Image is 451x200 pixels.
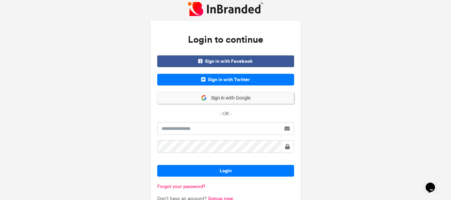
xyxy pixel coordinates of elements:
[207,95,250,102] span: Sign in with Google
[157,27,294,52] h3: Login to continue
[157,92,294,104] button: Sign in with Google
[188,2,263,16] img: InBranded Logo
[157,55,294,67] span: Sign in with Facebook
[157,184,205,189] a: Forgot your password?
[423,173,444,193] iframe: chat widget
[157,74,294,85] span: Sign in with Twitter
[157,165,294,177] button: Login
[157,111,294,117] p: - OR -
